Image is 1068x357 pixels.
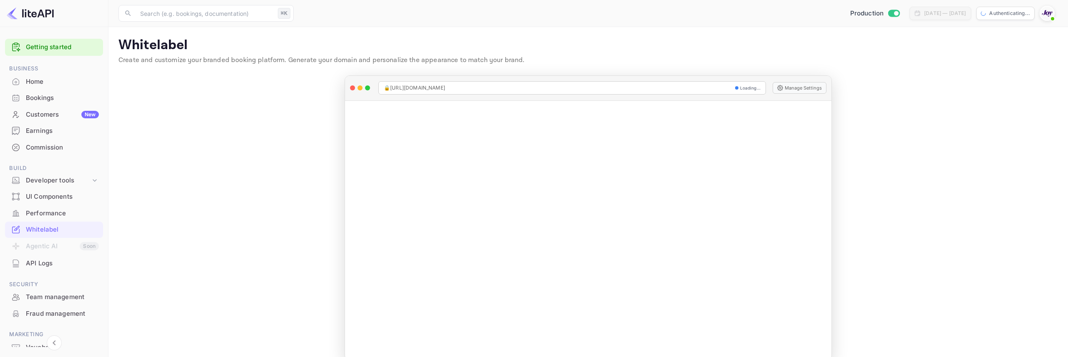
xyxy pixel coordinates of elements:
div: UI Components [5,189,103,205]
div: Team management [5,289,103,305]
a: Home [5,74,103,89]
div: Switch to Sandbox mode [847,9,903,18]
a: Bookings [5,90,103,105]
a: Earnings [5,123,103,138]
img: LiteAPI logo [7,7,54,20]
div: Getting started [5,39,103,56]
p: Authenticating... [989,10,1030,17]
span: Marketing [5,330,103,339]
a: Whitelabel [5,222,103,237]
div: Commission [5,140,103,156]
div: Home [26,77,99,87]
p: Whitelabel [118,37,1058,54]
div: Home [5,74,103,90]
div: Bookings [26,93,99,103]
button: Collapse navigation [47,335,62,350]
a: Performance [5,205,103,221]
span: Build [5,164,103,173]
a: UI Components [5,189,103,204]
div: New [81,111,99,118]
div: Developer tools [26,176,91,185]
div: API Logs [5,255,103,272]
a: Vouchers [5,340,103,355]
a: Commission [5,140,103,155]
a: Team management [5,289,103,305]
div: Performance [26,209,99,218]
div: ⌘K [278,8,290,19]
span: Business [5,64,103,73]
div: Performance [5,205,103,222]
a: API Logs [5,255,103,271]
a: CustomersNew [5,107,103,122]
div: Commission [26,143,99,152]
div: Customers [26,110,99,120]
div: [DATE] — [DATE] [924,10,966,17]
span: 🔒 [URL][DOMAIN_NAME] [384,84,445,92]
div: Earnings [5,123,103,139]
div: Vouchers [26,343,99,352]
img: With Joy [1040,7,1054,20]
input: Search (e.g. bookings, documentation) [135,5,275,22]
p: Create and customize your branded booking platform. Generate your domain and personalize the appe... [118,55,1058,65]
div: CustomersNew [5,107,103,123]
div: Team management [26,292,99,302]
div: Whitelabel [5,222,103,238]
span: Production [850,9,884,18]
div: Developer tools [5,173,103,188]
div: API Logs [26,259,99,268]
span: Security [5,280,103,289]
a: Getting started [26,42,99,52]
button: Manage Settings [773,82,826,94]
span: Loading... [740,85,761,91]
a: Fraud management [5,306,103,321]
div: UI Components [26,192,99,202]
div: Fraud management [26,309,99,319]
div: Whitelabel [26,225,99,235]
div: Earnings [26,126,99,136]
